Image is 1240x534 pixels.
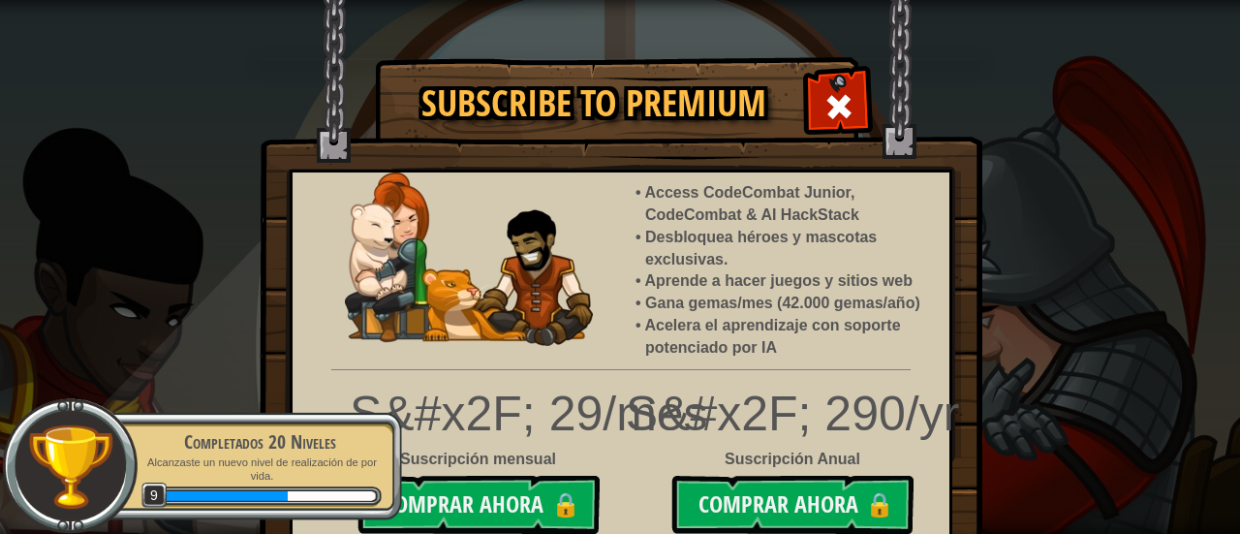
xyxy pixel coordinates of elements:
button: Comprar ahora🔒 [357,476,600,534]
div: S&#x2F; 290/yr [278,380,964,449]
span: 9 [141,483,168,509]
li: Gana gemas/mes (42.000 gemas/año) [645,293,930,315]
div: Suscripción mensual [350,449,606,471]
li: Acelera el aprendizaje con soporte potenciado por IA [645,315,930,360]
li: Aprende a hacer juegos y sitios web [645,270,930,293]
div: Completados 20 Niveles [138,428,382,455]
h1: Subscribe to Premium [395,83,792,124]
img: trophy.png [26,423,114,511]
li: Access CodeCombat Junior, CodeCombat & AI HackStack [645,182,930,227]
p: Alcanzaste un nuevo nivel de realización de por vida. [138,455,382,484]
div: Suscripción Anual [278,449,964,471]
button: Comprar ahora🔒 [671,476,914,534]
div: S&#x2F; 29/mes [350,380,606,449]
li: Desbloquea héroes y mascotas exclusivas. [645,227,930,271]
img: anya-and-nando-pet.webp [345,173,593,346]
